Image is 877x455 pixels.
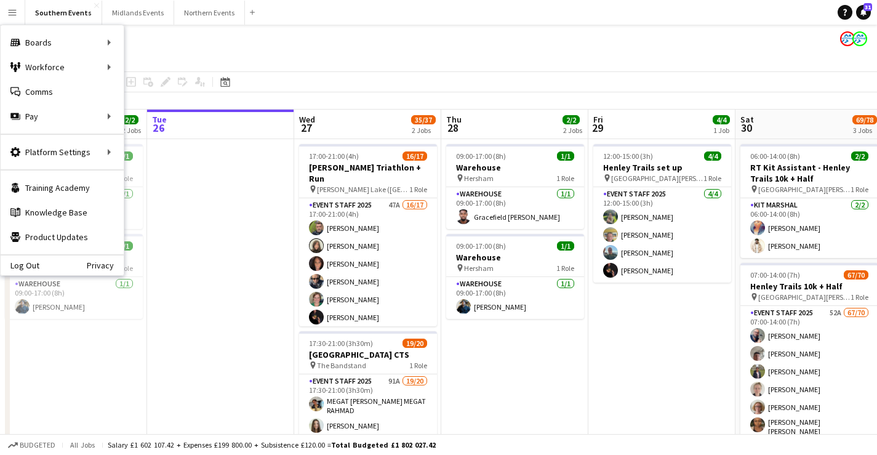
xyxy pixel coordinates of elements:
[20,441,55,449] span: Budgeted
[593,187,731,283] app-card-role: Event Staff 20254/412:00-15:00 (3h)[PERSON_NAME][PERSON_NAME][PERSON_NAME][PERSON_NAME]
[563,126,582,135] div: 2 Jobs
[704,151,721,161] span: 4/4
[299,144,437,326] app-job-card: 17:00-21:00 (4h)16/17[PERSON_NAME] Triathlon + Run [PERSON_NAME] Lake ([GEOGRAPHIC_DATA])1 RoleEv...
[402,339,427,348] span: 19/20
[556,174,574,183] span: 1 Role
[409,361,427,370] span: 1 Role
[317,185,409,194] span: [PERSON_NAME] Lake ([GEOGRAPHIC_DATA])
[856,5,871,20] a: 31
[563,115,580,124] span: 2/2
[1,30,124,55] div: Boards
[863,3,872,11] span: 31
[852,115,877,124] span: 69/78
[317,361,366,370] span: The Bandstand
[1,104,124,129] div: Pay
[446,114,462,125] span: Thu
[556,264,574,273] span: 1 Role
[121,115,138,124] span: 2/2
[122,126,141,135] div: 2 Jobs
[851,185,868,194] span: 1 Role
[331,440,436,449] span: Total Budgeted £1 802 027.42
[1,175,124,200] a: Training Academy
[152,114,167,125] span: Tue
[1,200,124,225] a: Knowledge Base
[299,162,437,184] h3: [PERSON_NAME] Triathlon + Run
[5,234,143,319] app-job-card: 09:00-17:00 (8h)1/1Warehouse Hersham1 RoleWarehouse1/109:00-17:00 (8h)[PERSON_NAME]
[853,126,876,135] div: 3 Jobs
[1,260,39,270] a: Log Out
[852,31,867,46] app-user-avatar: RunThrough Events
[68,440,97,449] span: All jobs
[703,174,721,183] span: 1 Role
[1,225,124,249] a: Product Updates
[446,277,584,319] app-card-role: Warehouse1/109:00-17:00 (8h)[PERSON_NAME]
[87,260,124,270] a: Privacy
[309,339,373,348] span: 17:30-21:00 (3h30m)
[758,185,851,194] span: [GEOGRAPHIC_DATA][PERSON_NAME]
[299,114,315,125] span: Wed
[402,151,427,161] span: 16/17
[102,1,174,25] button: Midlands Events
[758,292,851,302] span: [GEOGRAPHIC_DATA][PERSON_NAME]
[446,144,584,229] app-job-card: 09:00-17:00 (8h)1/1Warehouse Hersham1 RoleWarehouse1/109:00-17:00 (8h)Gracefield [PERSON_NAME]
[456,241,506,251] span: 09:00-17:00 (8h)
[557,151,574,161] span: 1/1
[840,31,855,46] app-user-avatar: RunThrough Events
[739,121,754,135] span: 30
[309,151,359,161] span: 17:00-21:00 (4h)
[740,114,754,125] span: Sat
[411,115,436,124] span: 35/37
[1,55,124,79] div: Workforce
[593,162,731,173] h3: Henley Trails set up
[844,270,868,280] span: 67/70
[464,264,494,273] span: Hersham
[299,349,437,360] h3: [GEOGRAPHIC_DATA] CTS
[150,121,167,135] span: 26
[750,151,800,161] span: 06:00-14:00 (8h)
[611,174,703,183] span: [GEOGRAPHIC_DATA][PERSON_NAME]
[446,187,584,229] app-card-role: Warehouse1/109:00-17:00 (8h)Gracefield [PERSON_NAME]
[591,121,603,135] span: 29
[603,151,653,161] span: 12:00-15:00 (3h)
[593,114,603,125] span: Fri
[446,252,584,263] h3: Warehouse
[851,292,868,302] span: 1 Role
[1,140,124,164] div: Platform Settings
[6,438,57,452] button: Budgeted
[1,79,124,104] a: Comms
[713,126,729,135] div: 1 Job
[174,1,245,25] button: Northern Events
[409,185,427,194] span: 1 Role
[446,234,584,319] app-job-card: 09:00-17:00 (8h)1/1Warehouse Hersham1 RoleWarehouse1/109:00-17:00 (8h)[PERSON_NAME]
[851,151,868,161] span: 2/2
[444,121,462,135] span: 28
[464,174,494,183] span: Hersham
[297,121,315,135] span: 27
[557,241,574,251] span: 1/1
[446,162,584,173] h3: Warehouse
[5,277,143,319] app-card-role: Warehouse1/109:00-17:00 (8h)[PERSON_NAME]
[593,144,731,283] app-job-card: 12:00-15:00 (3h)4/4Henley Trails set up [GEOGRAPHIC_DATA][PERSON_NAME]1 RoleEvent Staff 20254/412...
[412,126,435,135] div: 2 Jobs
[750,270,800,280] span: 07:00-14:00 (7h)
[108,440,436,449] div: Salary £1 602 107.42 + Expenses £199 800.00 + Subsistence £120.00 =
[713,115,730,124] span: 4/4
[456,151,506,161] span: 09:00-17:00 (8h)
[25,1,102,25] button: Southern Events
